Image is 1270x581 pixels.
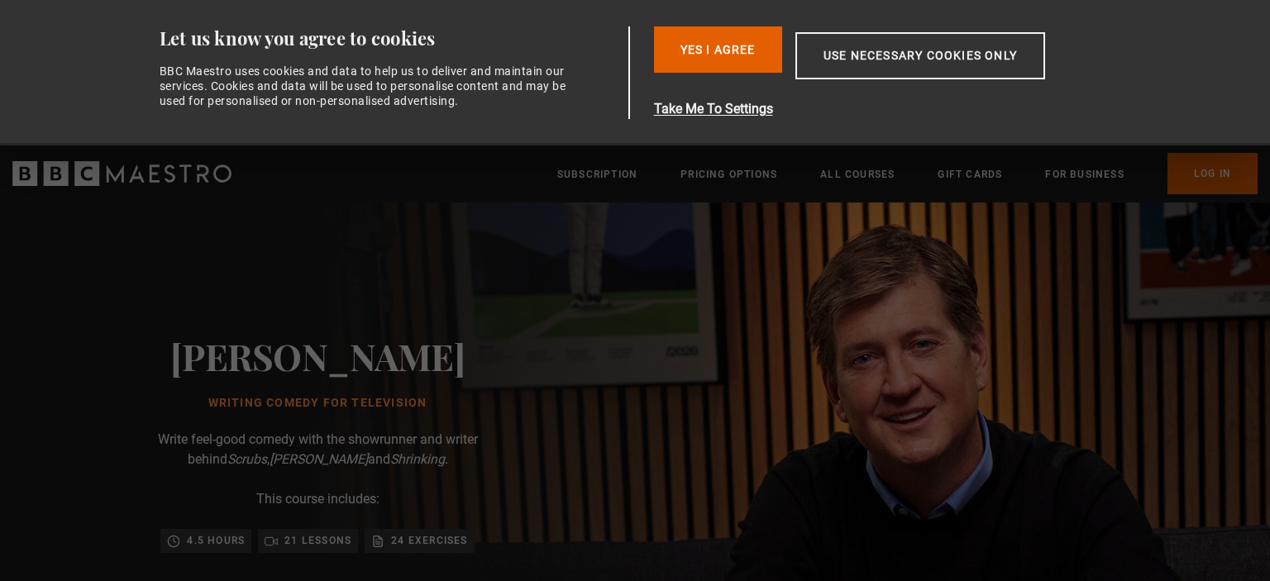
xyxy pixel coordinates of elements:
p: Write feel-good comedy with the showrunner and writer behind , and . [152,430,483,469]
a: Log In [1167,153,1258,194]
i: Shrinking [390,451,445,467]
button: Use necessary cookies only [795,32,1045,79]
a: For business [1045,166,1124,183]
h2: [PERSON_NAME] [170,335,466,377]
p: This course includes: [256,489,380,509]
a: Pricing Options [680,166,777,183]
a: All Courses [820,166,895,183]
i: Scrubs [227,451,267,467]
button: Take Me To Settings [654,99,1124,119]
nav: Primary [557,153,1258,194]
i: [PERSON_NAME] [270,451,368,467]
a: Subscription [557,166,637,183]
button: Yes I Agree [654,26,782,73]
h1: Writing Comedy for Television [170,397,466,410]
div: Let us know you agree to cookies [160,26,623,50]
a: Gift Cards [938,166,1002,183]
svg: BBC Maestro [12,161,232,186]
div: BBC Maestro uses cookies and data to help us to deliver and maintain our services. Cookies and da... [160,64,576,109]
